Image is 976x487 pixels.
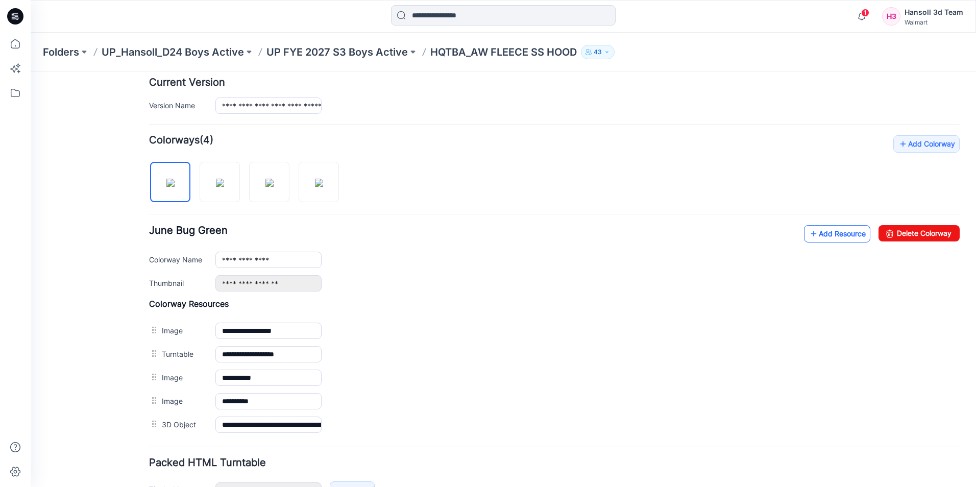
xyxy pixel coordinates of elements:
div: H3 [882,7,900,26]
a: UP_Hansoll_D24 Boys Active [102,45,244,59]
img: eyJhbGciOiJIUzI1NiIsImtpZCI6IjAiLCJzbHQiOiJzZXMiLCJ0eXAiOiJKV1QifQ.eyJkYXRhIjp7InR5cGUiOiJzdG9yYW... [284,107,292,115]
a: Delete Colorway [848,154,929,170]
label: Colorway Name [118,182,175,193]
h4: Packed HTML Turntable [118,386,929,396]
label: Thumbnail [118,206,175,217]
img: eyJhbGciOiJIUzI1NiIsImtpZCI6IjAiLCJzbHQiOiJzZXMiLCJ0eXAiOiJKV1QifQ.eyJkYXRhIjp7InR5cGUiOiJzdG9yYW... [136,107,144,115]
label: Image [131,253,175,264]
span: June Bug Green [118,153,197,165]
div: Walmart [905,18,963,26]
iframe: edit-style [31,71,976,487]
a: Folders [43,45,79,59]
a: Add Resource [773,154,840,171]
div: Hansoll 3d Team [905,6,963,18]
h4: Colorway Resources [118,227,929,237]
label: Zip Archive [118,412,175,423]
label: 3D Object [131,347,175,358]
img: eyJhbGciOiJIUzI1NiIsImtpZCI6IjAiLCJzbHQiOiJzZXMiLCJ0eXAiOiJKV1QifQ.eyJkYXRhIjp7InR5cGUiOiJzdG9yYW... [185,107,193,115]
span: 1 [861,9,869,17]
a: UP FYE 2027 S3 Boys Active [266,45,408,59]
button: 43 [581,45,615,59]
img: eyJhbGciOiJIUzI1NiIsImtpZCI6IjAiLCJzbHQiOiJzZXMiLCJ0eXAiOiJKV1QifQ.eyJkYXRhIjp7InR5cGUiOiJzdG9yYW... [235,107,243,115]
p: HQTBA_AW FLEECE SS HOOD [430,45,577,59]
label: Turntable [131,277,175,288]
label: Image [131,324,175,335]
p: 43 [594,46,602,58]
a: Load [299,410,344,427]
label: Image [131,300,175,311]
